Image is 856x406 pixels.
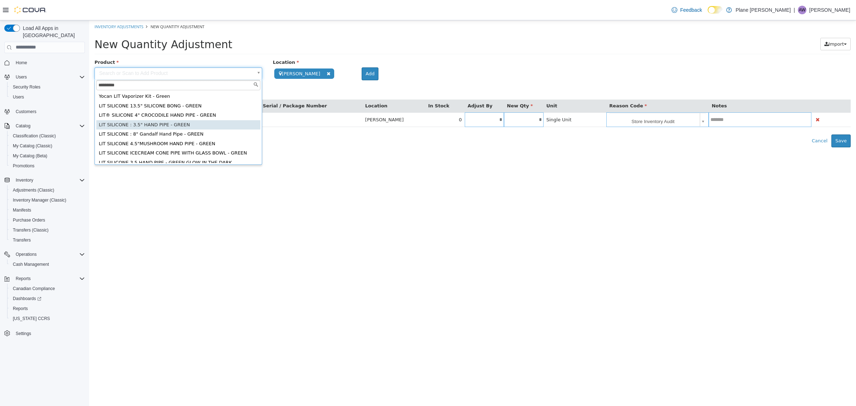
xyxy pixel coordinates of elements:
button: [US_STATE] CCRS [7,314,88,324]
span: Transfers [10,236,85,244]
span: Dashboards [10,294,85,303]
span: Users [16,74,27,80]
span: Users [10,93,85,101]
button: Users [1,72,88,82]
span: Security Roles [13,84,40,90]
span: Operations [13,250,85,259]
span: Reports [13,274,85,283]
button: Catalog [1,121,88,131]
span: My Catalog (Classic) [10,142,85,150]
span: Reports [10,304,85,313]
div: Auston Wilson [798,6,806,14]
span: Home [13,58,85,67]
span: Reports [16,276,31,281]
a: Feedback [669,3,705,17]
a: Adjustments (Classic) [10,186,57,194]
p: | [794,6,795,14]
button: Transfers (Classic) [7,225,88,235]
a: Classification (Classic) [10,132,59,140]
button: Settings [1,328,88,338]
a: Transfers [10,236,34,244]
span: Home [16,60,27,66]
span: Customers [16,109,36,115]
span: My Catalog (Beta) [13,153,47,159]
a: Dashboards [10,294,44,303]
span: Manifests [10,206,85,214]
a: Purchase Orders [10,216,48,224]
button: Catalog [13,122,33,130]
button: Purchase Orders [7,215,88,225]
span: Feedback [680,6,702,14]
button: Reports [7,304,88,314]
a: Canadian Compliance [10,284,58,293]
a: My Catalog (Classic) [10,142,55,150]
p: [PERSON_NAME] [809,6,850,14]
a: Reports [10,304,31,313]
button: Reports [13,274,34,283]
a: Cash Management [10,260,52,269]
a: Security Roles [10,83,43,91]
div: LIT SILICONE ICECREAM CONE PIPE WITH GLASS BOWL - GREEN [7,128,171,138]
span: Manifests [13,207,31,213]
button: My Catalog (Classic) [7,141,88,151]
span: Promotions [10,162,85,170]
button: My Catalog (Beta) [7,151,88,161]
span: Dashboards [13,296,41,301]
span: Classification (Classic) [10,132,85,140]
button: Security Roles [7,82,88,92]
a: Manifests [10,206,34,214]
div: LIT SILICONE : 8" Gandalf Hand Pipe - GREEN [7,109,171,119]
span: My Catalog (Classic) [13,143,52,149]
span: Canadian Compliance [13,286,55,291]
span: Catalog [13,122,85,130]
a: My Catalog (Beta) [10,152,50,160]
span: Inventory Manager (Classic) [10,196,85,204]
a: Customers [13,107,39,116]
span: Operations [16,252,37,257]
span: Inventory [13,176,85,184]
button: Reports [1,274,88,284]
div: LIT SILICONE 4.5"MUSHROOM HAND PIPE - GREEN [7,119,171,128]
a: Dashboards [7,294,88,304]
span: Washington CCRS [10,314,85,323]
div: Yocan LIT Vaporizer Kit - Green [7,71,171,81]
span: Security Roles [10,83,85,91]
button: Home [1,57,88,68]
button: Inventory [13,176,36,184]
span: Inventory [16,177,33,183]
button: Manifests [7,205,88,215]
a: [US_STATE] CCRS [10,314,53,323]
span: Classification (Classic) [13,133,56,139]
button: Canadian Compliance [7,284,88,294]
span: Cash Management [10,260,85,269]
a: Users [10,93,27,101]
span: Cash Management [13,262,49,267]
button: Inventory [1,175,88,185]
span: Load All Apps in [GEOGRAPHIC_DATA] [20,25,85,39]
span: Adjustments (Classic) [10,186,85,194]
span: Transfers [13,237,31,243]
button: Customers [1,106,88,117]
span: [US_STATE] CCRS [13,316,50,321]
input: Dark Mode [708,6,723,14]
a: Inventory Manager (Classic) [10,196,69,204]
button: Operations [13,250,40,259]
button: Cash Management [7,259,88,269]
span: Adjustments (Classic) [13,187,54,193]
a: Transfers (Classic) [10,226,51,234]
button: Transfers [7,235,88,245]
button: Users [13,73,30,81]
span: Transfers (Classic) [10,226,85,234]
button: Adjustments (Classic) [7,185,88,195]
button: Promotions [7,161,88,171]
span: Promotions [13,163,35,169]
span: Users [13,73,85,81]
button: Users [7,92,88,102]
nav: Complex example [4,55,85,357]
span: Purchase Orders [10,216,85,224]
span: My Catalog (Beta) [10,152,85,160]
a: Settings [13,329,34,338]
button: Operations [1,249,88,259]
span: Canadian Compliance [10,284,85,293]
